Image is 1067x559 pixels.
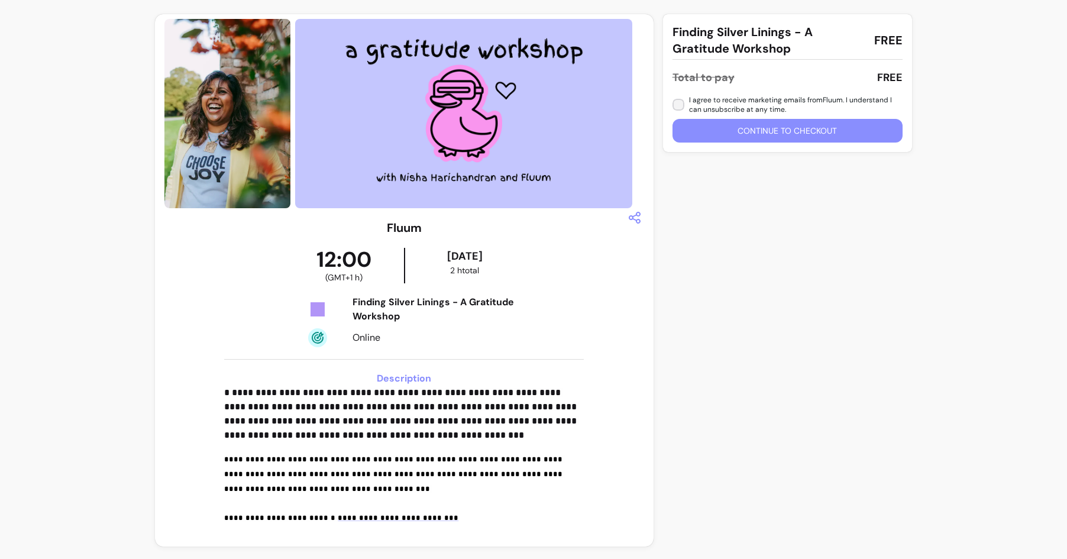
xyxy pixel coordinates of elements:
div: 12:00 [284,248,405,283]
span: Finding Silver Linings - A Gratitude Workshop [672,24,865,57]
img: https://d3pz9znudhj10h.cloudfront.net/88e2da10-2d44-4d9b-a902-64bd33bcf63f [164,19,290,208]
div: 2 h total [408,264,522,276]
button: Continue to checkout [672,119,903,143]
h3: Fluum [387,219,422,236]
h3: Description [224,371,584,386]
div: [DATE] [408,248,522,264]
div: Total to pay [672,69,735,86]
span: FREE [874,32,903,49]
div: Finding Silver Linings - A Gratitude Workshop [353,295,520,324]
img: https://d3pz9znudhj10h.cloudfront.net/f0131371-4d6d-4406-b0d8-a261f869399a [295,19,632,209]
div: Online [353,331,520,345]
span: ( GMT+1 h ) [325,272,363,283]
img: Tickets Icon [308,300,327,319]
div: FREE [877,69,903,86]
